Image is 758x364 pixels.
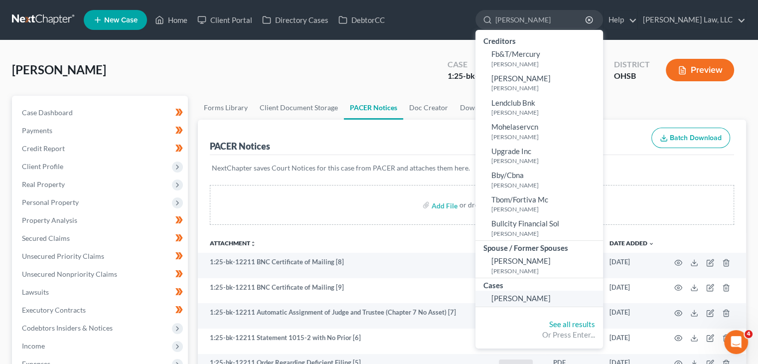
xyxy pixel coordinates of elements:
[724,330,748,354] iframe: Intercom live chat
[22,270,117,278] span: Unsecured Nonpriority Claims
[14,265,188,283] a: Unsecured Nonpriority Claims
[491,229,601,238] small: [PERSON_NAME]
[475,216,603,240] a: Bullcity Financial Sol[PERSON_NAME]
[609,239,654,247] a: Date Added expand_more
[22,198,79,206] span: Personal Property
[22,162,63,171] span: Client Profile
[198,278,489,304] td: 1:25-bk-12211 BNC Certificate of Mailing [9]
[651,128,730,149] button: Batch Download
[670,134,722,142] span: Batch Download
[495,10,587,29] input: Search by name...
[491,84,601,92] small: [PERSON_NAME]
[14,247,188,265] a: Unsecured Priority Claims
[14,140,188,158] a: Credit Report
[14,122,188,140] a: Payments
[192,11,257,29] a: Client Portal
[448,70,500,82] div: 1:25-bk-12211
[602,253,662,278] td: [DATE]
[210,239,256,247] a: Attachmentunfold_more
[491,74,551,83] span: [PERSON_NAME]
[14,283,188,301] a: Lawsuits
[491,195,548,204] span: Tbom/Fortiva Mc
[491,294,551,303] span: [PERSON_NAME]
[22,234,70,242] span: Secured Claims
[212,163,732,173] p: NextChapter saves Court Notices for this case from PACER and attaches them here.
[254,96,344,120] a: Client Document Storage
[475,253,603,278] a: [PERSON_NAME][PERSON_NAME]
[14,229,188,247] a: Secured Claims
[491,181,601,189] small: [PERSON_NAME]
[22,144,65,153] span: Credit Report
[454,96,523,120] a: Download History
[403,96,454,120] a: Doc Creator
[448,59,500,70] div: Case
[491,205,601,213] small: [PERSON_NAME]
[257,11,333,29] a: Directory Cases
[14,104,188,122] a: Case Dashboard
[475,278,603,291] div: Cases
[475,291,603,306] a: [PERSON_NAME]
[491,171,524,180] span: Bby/Cbna
[104,16,138,24] span: New Case
[491,219,559,228] span: Bullcity Financial Sol
[22,342,45,350] span: Income
[475,46,603,71] a: Fb&T/Mercury[PERSON_NAME]
[491,108,601,117] small: [PERSON_NAME]
[475,144,603,168] a: Upgrade Inc[PERSON_NAME]
[602,303,662,329] td: [DATE]
[250,241,256,247] i: unfold_more
[602,329,662,354] td: [DATE]
[614,59,650,70] div: District
[198,303,489,329] td: 1:25-bk-12211 Automatic Assignment of Judge and Trustee (Chapter 7 No Asset) [7]
[549,320,595,329] a: See all results
[22,288,49,296] span: Lawsuits
[475,192,603,216] a: Tbom/Fortiva Mc[PERSON_NAME]
[475,168,603,192] a: Bby/Cbna[PERSON_NAME]
[22,306,86,314] span: Executory Contracts
[475,34,603,46] div: Creditors
[333,11,390,29] a: DebtorCC
[198,96,254,120] a: Forms Library
[22,324,113,332] span: Codebtors Insiders & Notices
[475,71,603,95] a: [PERSON_NAME][PERSON_NAME]
[666,59,734,81] button: Preview
[344,96,403,120] a: PACER Notices
[745,330,753,338] span: 4
[22,126,52,135] span: Payments
[22,108,73,117] span: Case Dashboard
[14,301,188,319] a: Executory Contracts
[483,330,595,340] div: Or Press Enter...
[491,157,601,165] small: [PERSON_NAME]
[491,49,540,58] span: Fb&T/Mercury
[22,216,77,224] span: Property Analysis
[22,180,65,188] span: Real Property
[12,62,106,77] span: [PERSON_NAME]
[491,98,535,107] span: Lendclub Bnk
[210,140,270,152] div: PACER Notices
[604,11,637,29] a: Help
[614,70,650,82] div: OHSB
[475,241,603,253] div: Spouse / Former Spouses
[459,200,512,210] div: or drop files here
[648,241,654,247] i: expand_more
[475,95,603,120] a: Lendclub Bnk[PERSON_NAME]
[150,11,192,29] a: Home
[22,252,104,260] span: Unsecured Priority Claims
[198,253,489,278] td: 1:25-bk-12211 BNC Certificate of Mailing [8]
[491,256,551,265] span: [PERSON_NAME]
[491,122,538,131] span: Mohelaservcn
[491,133,601,141] small: [PERSON_NAME]
[638,11,746,29] a: [PERSON_NAME] Law, LLC
[198,329,489,354] td: 1:25-bk-12211 Statement 1015-2 with No Prior [6]
[14,211,188,229] a: Property Analysis
[475,119,603,144] a: Mohelaservcn[PERSON_NAME]
[602,278,662,304] td: [DATE]
[491,267,601,275] small: [PERSON_NAME]
[491,60,601,68] small: [PERSON_NAME]
[491,147,531,156] span: Upgrade Inc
